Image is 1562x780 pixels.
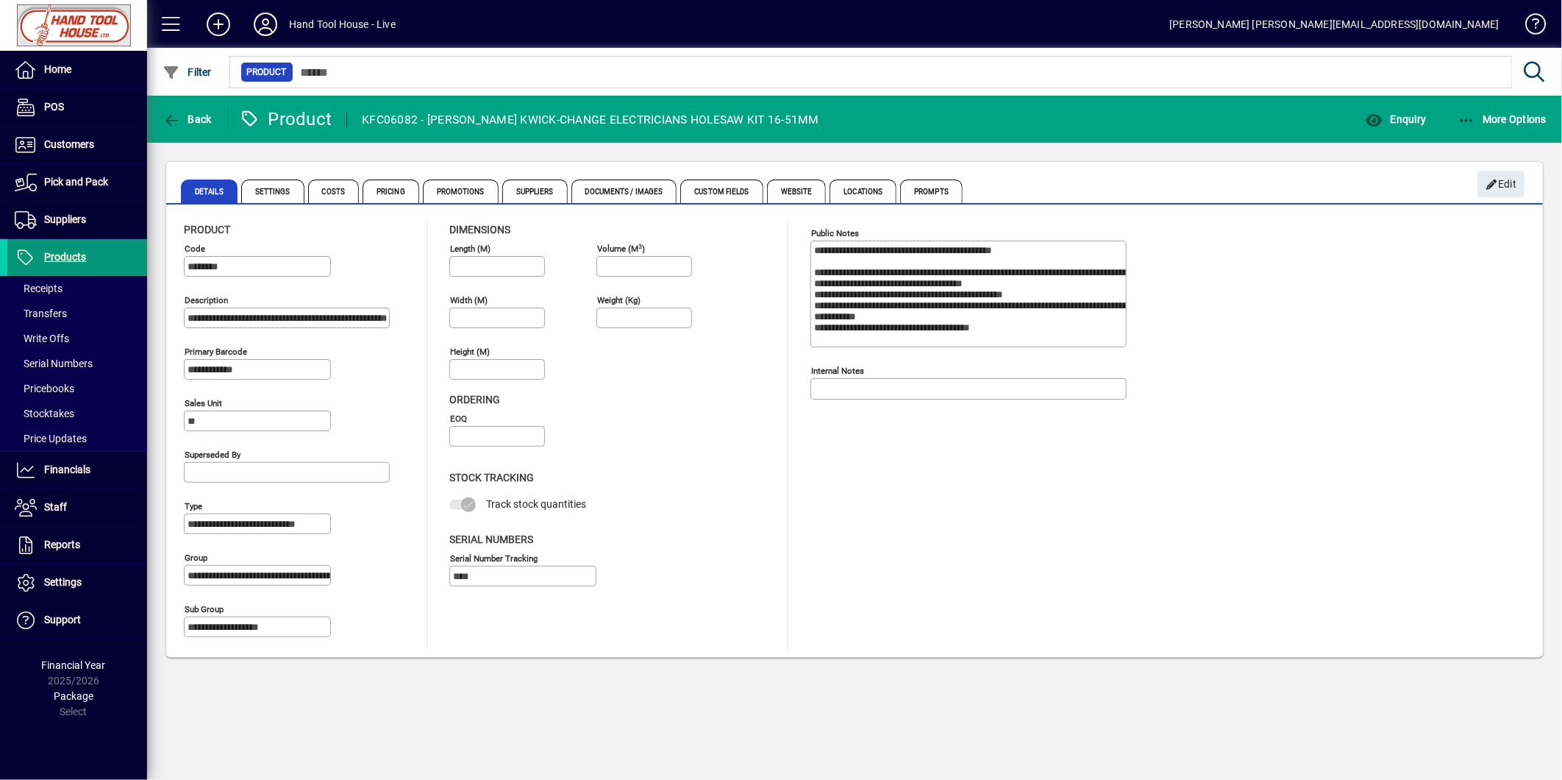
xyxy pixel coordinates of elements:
mat-label: Public Notes [811,228,859,238]
span: More Options [1458,113,1547,125]
mat-label: Height (m) [450,347,490,357]
span: Package [54,690,93,702]
span: Back [163,113,212,125]
mat-label: Volume (m ) [597,244,645,254]
span: Ordering [449,394,500,405]
mat-label: Weight (Kg) [597,295,641,305]
span: Settings [241,180,304,203]
mat-label: Description [185,295,228,305]
span: Transfers [15,308,67,319]
span: POS [44,101,64,113]
span: Custom Fields [680,180,763,203]
span: Promotions [423,180,499,203]
span: Dimensions [449,224,510,235]
button: Edit [1477,171,1524,197]
mat-label: Superseded by [185,450,240,460]
mat-label: Width (m) [450,295,488,305]
a: Settings [7,564,147,601]
mat-label: Length (m) [450,244,491,254]
a: Financials [7,452,147,489]
mat-label: Sales unit [185,398,222,408]
span: Locations [830,180,896,203]
span: Pick and Pack [44,176,108,188]
span: Details [181,180,238,203]
span: Support [44,614,81,625]
span: Serial Numbers [449,533,533,545]
span: Price Updates [15,433,87,444]
span: Stocktakes [15,408,74,419]
button: Add [195,11,242,38]
mat-label: Serial Number tracking [450,553,538,563]
mat-label: Primary barcode [185,347,247,357]
span: Product [247,65,287,79]
span: Financials [44,464,90,475]
span: Staff [44,501,67,513]
button: Profile [242,11,289,38]
span: Track stock quantities [486,498,586,510]
a: Home [7,52,147,88]
div: [PERSON_NAME] [PERSON_NAME][EMAIL_ADDRESS][DOMAIN_NAME] [1169,13,1499,36]
div: Product [239,107,332,131]
span: Stock Tracking [449,472,534,483]
button: Back [159,106,215,132]
span: Product [184,224,230,235]
div: KFC06082 - [PERSON_NAME] KWICK-CHANGE ELECTRICIANS HOLESAW KIT 16-51MM [362,108,819,132]
span: Financial Year [42,659,106,671]
a: Knowledge Base [1514,3,1544,51]
span: Products [44,251,86,263]
span: Suppliers [44,213,86,225]
span: Reports [44,539,80,550]
a: Transfers [7,301,147,326]
sup: 3 [638,242,642,249]
div: Hand Tool House - Live [289,13,396,36]
span: Serial Numbers [15,358,93,369]
app-page-header-button: Back [147,106,228,132]
span: Documents / Images [571,180,677,203]
span: Edit [1486,172,1517,196]
span: Settings [44,576,82,588]
mat-label: Type [185,501,202,511]
mat-label: Code [185,244,205,254]
a: Receipts [7,276,147,301]
button: More Options [1454,106,1551,132]
span: Website [767,180,827,203]
button: Enquiry [1361,106,1430,132]
span: Prompts [900,180,963,203]
mat-label: EOQ [450,414,467,424]
span: Pricebooks [15,383,74,394]
a: Reports [7,527,147,564]
a: Stocktakes [7,401,147,426]
span: Home [44,63,71,75]
span: Enquiry [1365,113,1426,125]
a: POS [7,89,147,126]
mat-label: Sub group [185,604,224,614]
a: Suppliers [7,202,147,238]
a: Staff [7,489,147,526]
span: Pricing [363,180,419,203]
span: Filter [163,66,212,78]
a: Support [7,602,147,639]
span: Write Offs [15,333,69,344]
a: Pricebooks [7,376,147,401]
a: Write Offs [7,326,147,351]
a: Customers [7,127,147,163]
span: Suppliers [502,180,568,203]
button: Filter [159,59,215,85]
span: Customers [44,138,94,150]
span: Receipts [15,283,63,294]
mat-label: Group [185,553,207,563]
mat-label: Internal Notes [811,366,864,376]
a: Pick and Pack [7,164,147,201]
span: Costs [308,180,360,203]
a: Price Updates [7,426,147,451]
a: Serial Numbers [7,351,147,376]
